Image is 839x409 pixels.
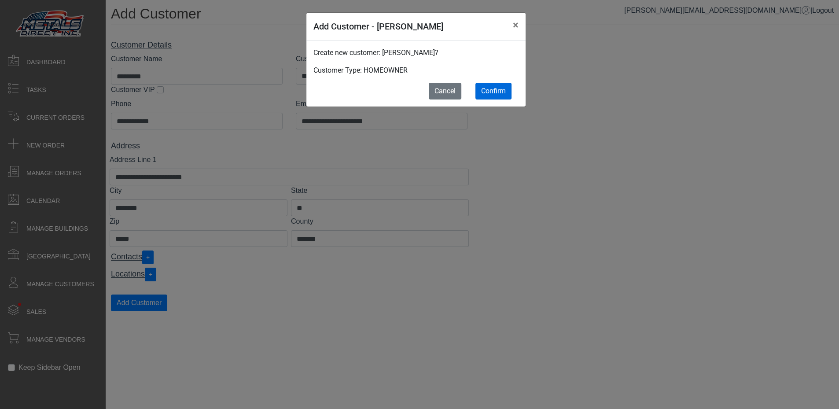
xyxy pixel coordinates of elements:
[313,65,519,76] p: Customer Type: HOMEOWNER
[481,87,506,95] span: Confirm
[475,83,511,99] button: Confirm
[313,20,443,33] h5: Add Customer - [PERSON_NAME]
[429,83,461,99] button: Cancel
[313,48,519,58] p: Create new customer: [PERSON_NAME]?
[506,13,526,37] button: Close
